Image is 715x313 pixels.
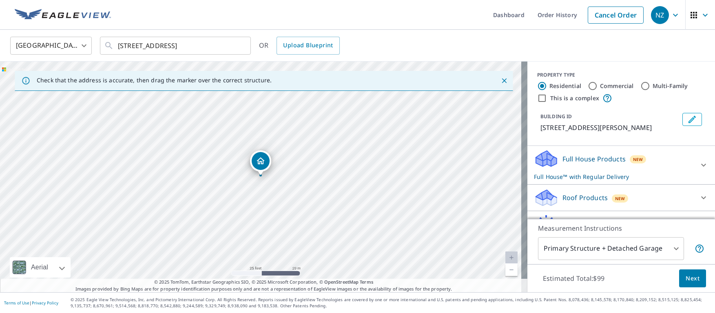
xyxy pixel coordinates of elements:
p: BUILDING ID [540,113,572,120]
img: EV Logo [15,9,111,21]
a: Terms [360,279,373,285]
div: Roof ProductsNew [534,188,708,207]
span: Next [686,273,700,284]
a: Current Level 20, Zoom Out [505,264,518,276]
p: Measurement Instructions [538,223,704,233]
div: PROPERTY TYPE [537,71,705,79]
div: [GEOGRAPHIC_DATA] [10,34,92,57]
p: | [4,300,58,305]
button: Close [499,75,509,86]
a: Cancel Order [588,7,644,24]
label: Commercial [600,82,634,90]
div: Solar ProductsNew [534,214,708,234]
button: Edit building 1 [682,113,702,126]
p: © 2025 Eagle View Technologies, Inc. and Pictometry International Corp. All Rights Reserved. Repo... [71,297,711,309]
a: Upload Blueprint [277,37,339,55]
a: Current Level 20, Zoom In Disabled [505,251,518,264]
label: Residential [549,82,581,90]
span: © 2025 TomTom, Earthstar Geographics SIO, © 2025 Microsoft Corporation, © [154,279,373,286]
div: Primary Structure + Detached Garage [538,237,684,260]
p: Full House Products [562,154,626,164]
label: Multi-Family [653,82,688,90]
label: This is a complex [550,94,599,102]
p: Estimated Total: $99 [536,269,611,287]
span: Your report will include the primary structure and a detached garage if one exists. [695,244,704,253]
a: Terms of Use [4,300,29,306]
div: Aerial [29,257,51,278]
div: Full House ProductsNewFull House™ with Regular Delivery [534,149,708,181]
span: Upload Blueprint [283,40,333,51]
p: Roof Products [562,193,608,203]
span: New [633,156,643,163]
p: [STREET_ADDRESS][PERSON_NAME] [540,123,679,132]
a: OpenStreetMap [324,279,359,285]
p: Check that the address is accurate, then drag the marker over the correct structure. [37,77,272,84]
div: OR [259,37,340,55]
p: Full House™ with Regular Delivery [534,172,694,181]
button: Next [679,269,706,288]
a: Privacy Policy [32,300,58,306]
input: Search by address or latitude-longitude [118,34,234,57]
span: New [615,195,625,202]
div: Dropped pin, building 1, Residential property, 3722 Shady Oak Rd Hopkins, MN 55305 [250,150,271,176]
div: Aerial [10,257,71,278]
div: NZ [651,6,669,24]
